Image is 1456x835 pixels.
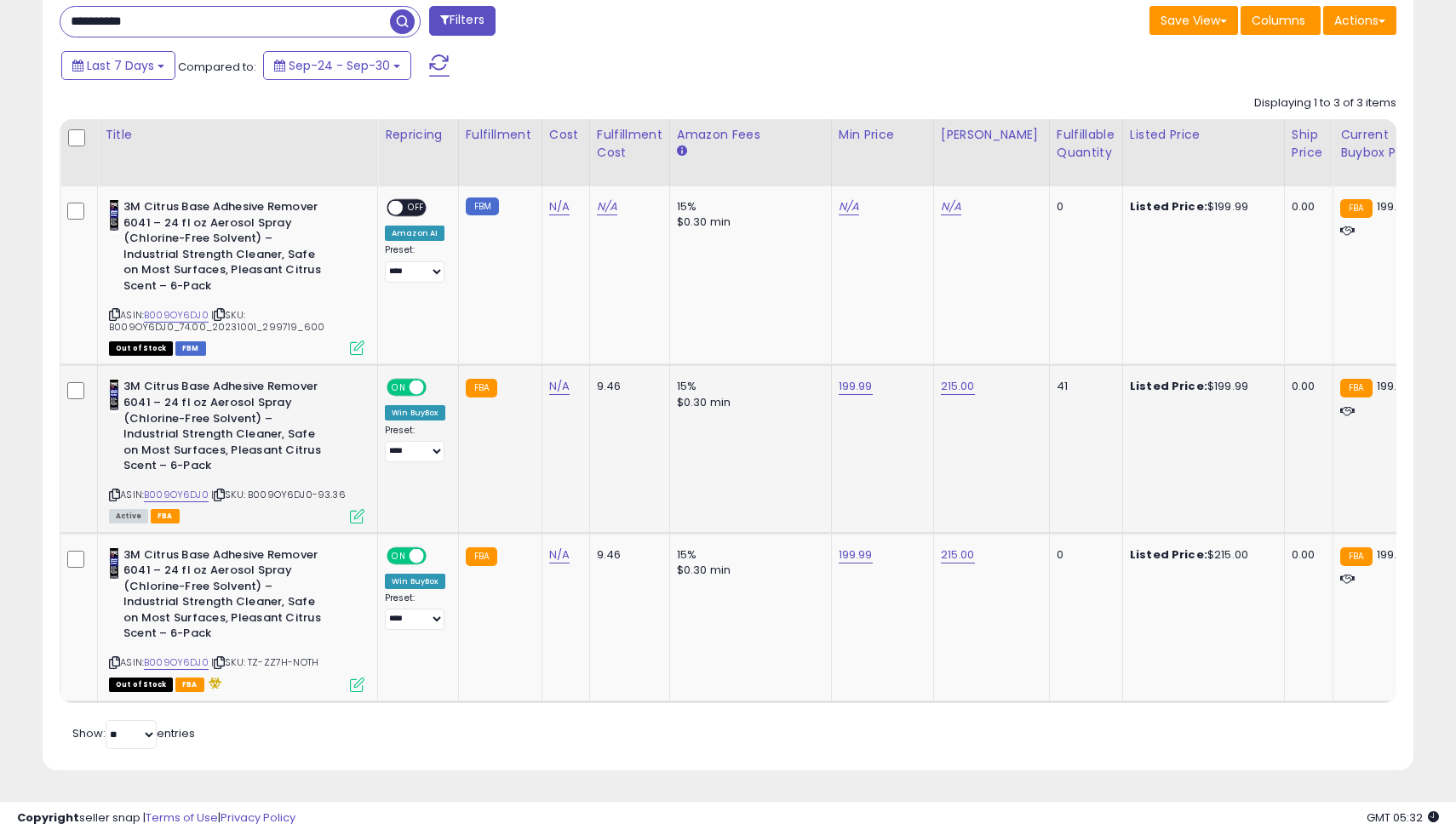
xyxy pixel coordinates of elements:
[1340,547,1372,566] small: FBA
[109,547,119,581] img: 41nNOWkJxpL._SL40_.jpg
[1130,198,1207,214] b: Listed Price:
[597,547,656,563] div: 9.46
[385,592,445,631] div: Preset:
[1340,126,1428,162] div: Current Buybox Price
[403,201,430,215] span: OFF
[677,547,818,563] div: 15%
[941,126,1042,144] div: [PERSON_NAME]
[1130,379,1271,394] div: $199.99
[941,378,975,395] a: 215.00
[109,379,364,521] div: ASIN:
[123,379,330,478] b: 3M Citrus Base Adhesive Remover 6041 – 24 fl oz Aerosol Spray (Chlorine-Free Solvent) – Industria...
[677,214,818,230] div: $0.30 min
[677,199,818,214] div: 15%
[1292,126,1326,162] div: Ship Price
[1130,546,1207,563] b: Listed Price:
[109,341,173,356] span: All listings that are currently out of stock and unavailable for purchase on Amazon
[1057,379,1109,394] div: 41
[109,547,364,690] div: ASIN:
[677,379,818,394] div: 15%
[1057,126,1115,162] div: Fulfillable Quantity
[549,546,570,563] a: N/A
[424,380,451,395] span: OFF
[597,198,617,215] a: N/A
[144,488,209,502] a: B009OY6DJ0
[1057,199,1109,214] div: 0
[941,546,975,563] a: 215.00
[123,199,330,298] b: 3M Citrus Base Adhesive Remover 6041 – 24 fl oz Aerosol Spray (Chlorine-Free Solvent) – Industria...
[105,126,370,144] div: Title
[1340,199,1372,218] small: FBA
[385,226,444,241] div: Amazon AI
[1377,378,1411,394] span: 199.99
[839,378,873,395] a: 199.99
[385,405,445,420] div: Win BuyBox
[1130,378,1207,394] b: Listed Price:
[466,547,497,566] small: FBA
[677,395,818,410] div: $0.30 min
[1367,809,1439,826] span: 2025-10-8 05:32 GMT
[1323,6,1396,35] button: Actions
[109,199,364,353] div: ASIN:
[1057,547,1109,563] div: 0
[429,6,496,36] button: Filters
[385,244,445,283] div: Preset:
[211,655,318,669] span: | SKU: TZ-ZZ7H-NOTH
[109,308,324,334] span: | SKU: B009OY6DJ0_74.00_20231001_299719_600
[289,57,390,74] span: Sep-24 - Sep-30
[1377,546,1411,563] span: 199.99
[1149,6,1238,35] button: Save View
[549,378,570,395] a: N/A
[677,126,824,144] div: Amazon Fees
[1254,95,1396,112] div: Displaying 1 to 3 of 3 items
[388,380,410,395] span: ON
[1340,379,1372,397] small: FBA
[175,341,206,356] span: FBM
[17,809,79,826] strong: Copyright
[839,546,873,563] a: 199.99
[466,126,535,144] div: Fulfillment
[109,678,173,692] span: All listings that are currently out of stock and unavailable for purchase on Amazon
[677,563,818,578] div: $0.30 min
[385,126,451,144] div: Repricing
[597,126,662,162] div: Fulfillment Cost
[466,197,499,215] small: FBM
[263,51,411,80] button: Sep-24 - Sep-30
[1241,6,1321,35] button: Columns
[204,677,222,689] i: hazardous material
[144,308,209,323] a: B009OY6DJ0
[109,199,119,233] img: 41nNOWkJxpL._SL40_.jpg
[123,547,330,646] b: 3M Citrus Base Adhesive Remover 6041 – 24 fl oz Aerosol Spray (Chlorine-Free Solvent) – Industria...
[549,198,570,215] a: N/A
[424,548,451,563] span: OFF
[1377,198,1411,214] span: 199.99
[109,509,148,523] span: All listings currently available for purchase on Amazon
[839,198,859,215] a: N/A
[61,51,175,80] button: Last 7 Days
[146,809,218,826] a: Terms of Use
[151,509,180,523] span: FBA
[1130,126,1277,144] div: Listed Price
[1292,199,1320,214] div: 0.00
[178,59,256,75] span: Compared to:
[385,574,445,589] div: Win BuyBox
[839,126,926,144] div: Min Price
[17,810,295,826] div: seller snap | |
[1130,547,1271,563] div: $215.00
[1130,199,1271,214] div: $199.99
[1292,547,1320,563] div: 0.00
[549,126,582,144] div: Cost
[221,809,295,826] a: Privacy Policy
[109,379,119,413] img: 41nNOWkJxpL._SL40_.jpg
[388,548,410,563] span: ON
[87,57,154,74] span: Last 7 Days
[597,379,656,394] div: 9.46
[144,655,209,670] a: B009OY6DJ0
[211,488,346,501] span: | SKU: B009OY6DJ0-93.36
[385,425,445,463] div: Preset:
[72,725,195,741] span: Show: entries
[677,144,687,159] small: Amazon Fees.
[941,198,961,215] a: N/A
[1292,379,1320,394] div: 0.00
[466,379,497,397] small: FBA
